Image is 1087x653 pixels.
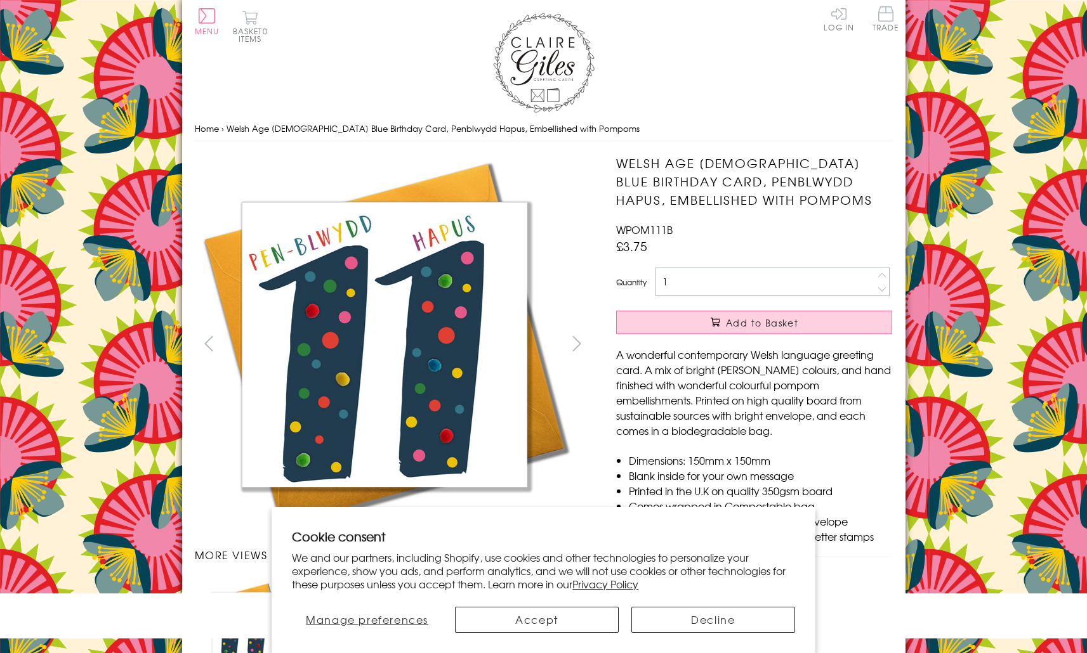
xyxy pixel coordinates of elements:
span: WPOM111B [616,222,673,237]
li: Blank inside for your own message [629,468,892,483]
button: Decline [631,607,795,633]
a: Privacy Policy [572,576,638,592]
h1: Welsh Age [DEMOGRAPHIC_DATA] Blue Birthday Card, Penblwydd Hapus, Embellished with Pompoms [616,154,892,209]
span: Add to Basket [726,316,798,329]
a: Trade [873,6,899,34]
li: Dimensions: 150mm x 150mm [629,453,892,468]
span: 0 items [239,25,268,44]
span: › [221,122,224,134]
img: Welsh Age 11 Blue Birthday Card, Penblwydd Hapus, Embellished with Pompoms [194,154,575,534]
li: Comes wrapped in Compostable bag [629,498,892,514]
button: Menu [195,8,220,35]
h3: More views [195,547,591,562]
li: Printed in the U.K on quality 350gsm board [629,483,892,498]
button: Manage preferences [292,607,442,633]
button: Add to Basket [616,311,892,334]
span: Trade [873,6,899,31]
span: Welsh Age [DEMOGRAPHIC_DATA] Blue Birthday Card, Penblwydd Hapus, Embellished with Pompoms [227,122,640,134]
a: Log In [824,6,854,31]
button: next [562,329,591,358]
button: Accept [455,607,619,633]
img: Welsh Age 11 Blue Birthday Card, Penblwydd Hapus, Embellished with Pompoms [591,154,972,534]
span: Manage preferences [306,612,428,627]
button: prev [195,329,223,358]
nav: breadcrumbs [195,116,893,142]
span: Menu [195,25,220,37]
a: Home [195,122,219,134]
h2: Cookie consent [292,527,795,545]
button: Basket0 items [233,10,268,42]
label: Quantity [616,276,647,288]
p: A wonderful contemporary Welsh language greeting card. A mix of bright [PERSON_NAME] colours, and... [616,347,892,438]
span: £3.75 [616,237,647,255]
img: Claire Giles Greetings Cards [493,13,595,113]
p: We and our partners, including Shopify, use cookies and other technologies to personalize your ex... [292,551,795,590]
